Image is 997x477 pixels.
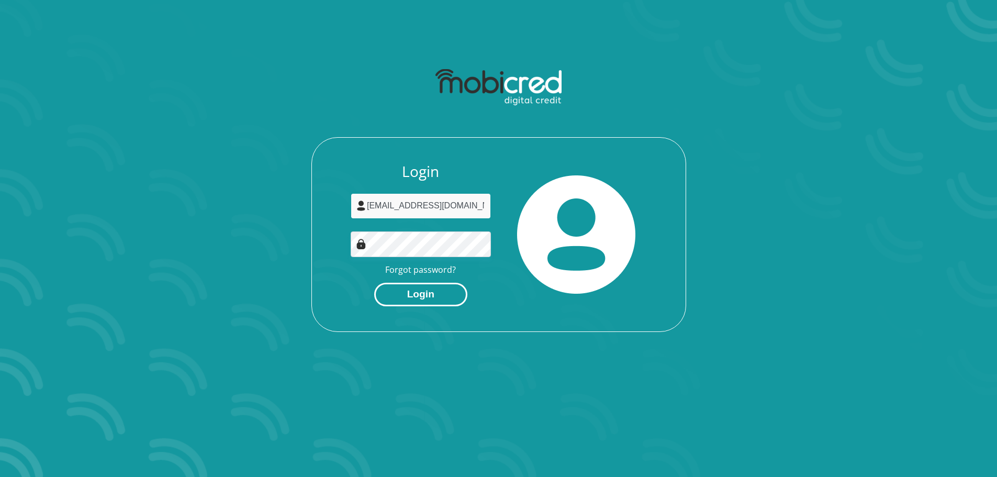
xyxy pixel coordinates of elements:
a: Forgot password? [385,264,456,275]
img: Image [356,239,366,249]
input: Username [351,193,491,219]
img: user-icon image [356,201,366,211]
h3: Login [351,163,491,181]
button: Login [374,283,467,306]
img: mobicred logo [435,69,562,106]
